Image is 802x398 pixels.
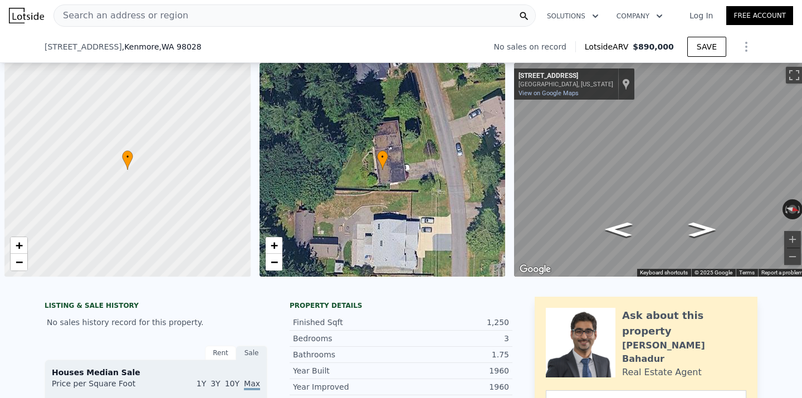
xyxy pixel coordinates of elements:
[676,10,726,21] a: Log In
[517,262,554,277] a: Open this area in Google Maps (opens a new window)
[401,317,509,328] div: 1,250
[784,248,801,265] button: Zoom out
[266,237,282,254] a: Zoom in
[622,339,746,366] div: [PERSON_NAME] Bahadur
[784,231,801,248] button: Zoom in
[11,254,27,271] a: Zoom out
[401,349,509,360] div: 1.75
[401,381,509,392] div: 1960
[677,219,728,240] path: Go North, 76th Pl NE
[517,262,554,277] img: Google
[608,6,672,26] button: Company
[695,269,732,276] span: © 2025 Google
[687,37,726,57] button: SAVE
[739,269,755,276] a: Terms (opens in new tab)
[16,255,23,269] span: −
[293,317,401,328] div: Finished Sqft
[735,36,757,58] button: Show Options
[52,378,156,396] div: Price per Square Foot
[52,367,260,378] div: Houses Median Sale
[270,255,277,269] span: −
[401,365,509,376] div: 1960
[236,346,267,360] div: Sale
[244,379,260,390] span: Max
[293,381,401,392] div: Year Improved
[205,346,236,360] div: Rent
[622,308,746,339] div: Ask about this property
[45,312,267,332] div: No sales history record for this property.
[633,42,674,51] span: $890,000
[293,333,401,344] div: Bedrooms
[45,41,122,52] span: [STREET_ADDRESS]
[270,238,277,252] span: +
[197,379,206,388] span: 1Y
[519,90,579,97] a: View on Google Maps
[211,379,220,388] span: 3Y
[494,41,575,52] div: No sales on record
[585,41,633,52] span: Lotside ARV
[622,78,630,90] a: Show location on map
[45,301,267,312] div: LISTING & SALE HISTORY
[16,238,23,252] span: +
[783,199,789,219] button: Rotate counterclockwise
[519,72,613,81] div: [STREET_ADDRESS]
[266,254,282,271] a: Zoom out
[538,6,608,26] button: Solutions
[9,8,44,23] img: Lotside
[122,41,202,52] span: , Kenmore
[622,366,702,379] div: Real Estate Agent
[593,219,644,240] path: Go South, 76th Pl NE
[726,6,793,25] a: Free Account
[122,150,133,170] div: •
[401,333,509,344] div: 3
[377,152,388,162] span: •
[225,379,239,388] span: 10Y
[640,269,688,277] button: Keyboard shortcuts
[293,365,401,376] div: Year Built
[290,301,512,310] div: Property details
[11,237,27,254] a: Zoom in
[54,9,188,22] span: Search an address or region
[293,349,401,360] div: Bathrooms
[377,150,388,170] div: •
[519,81,613,88] div: [GEOGRAPHIC_DATA], [US_STATE]
[122,152,133,162] span: •
[159,42,202,51] span: , WA 98028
